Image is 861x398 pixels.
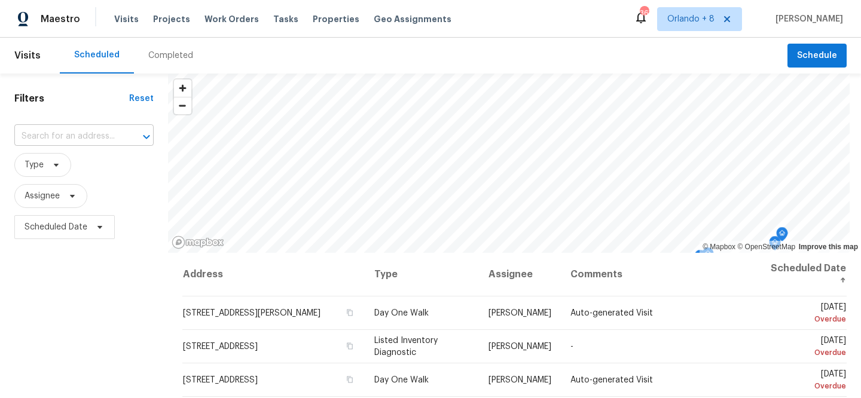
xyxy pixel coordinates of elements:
div: Map marker [776,227,788,246]
button: Copy Address [344,307,355,318]
span: [PERSON_NAME] [488,342,551,351]
button: Copy Address [344,374,355,385]
span: Work Orders [204,13,259,25]
div: Map marker [694,250,706,268]
div: 367 [640,7,648,19]
span: Tasks [273,15,298,23]
span: Listed Inventory Diagnostic [374,336,438,357]
span: Projects [153,13,190,25]
span: Orlando + 8 [667,13,715,25]
span: Visits [14,42,41,69]
a: Mapbox [703,243,735,251]
canvas: Map [168,74,850,253]
a: OpenStreetMap [737,243,795,251]
span: [DATE] [770,370,846,392]
span: [DATE] [770,303,846,325]
div: Overdue [770,347,846,359]
span: Day One Walk [374,376,429,384]
div: Reset [129,93,154,105]
span: [DATE] [770,336,846,359]
a: Mapbox homepage [172,235,224,249]
span: [PERSON_NAME] [488,376,551,384]
button: Zoom in [174,79,191,97]
button: Copy Address [344,341,355,351]
span: Type [25,159,44,171]
div: Overdue [770,380,846,392]
span: Assignee [25,190,60,202]
input: Search for an address... [14,127,120,146]
span: [PERSON_NAME] [488,309,551,317]
span: Maestro [41,13,80,25]
span: [STREET_ADDRESS] [183,342,258,351]
th: Assignee [479,253,561,296]
span: Day One Walk [374,309,429,317]
span: Auto-generated Visit [570,309,653,317]
span: - [570,342,573,351]
button: Zoom out [174,97,191,114]
div: Map marker [769,236,781,255]
a: Improve this map [799,243,858,251]
button: Open [138,128,155,145]
button: Schedule [787,44,847,68]
th: Scheduled Date ↑ [760,253,847,296]
span: Schedule [797,48,837,63]
div: Completed [148,50,193,62]
th: Address [182,253,365,296]
span: Auto-generated Visit [570,376,653,384]
div: Scheduled [74,49,120,61]
div: Overdue [770,313,846,325]
span: Properties [313,13,359,25]
span: [STREET_ADDRESS] [183,376,258,384]
th: Type [365,253,479,296]
span: Scheduled Date [25,221,87,233]
span: [STREET_ADDRESS][PERSON_NAME] [183,309,320,317]
h1: Filters [14,93,129,105]
span: Geo Assignments [374,13,451,25]
span: Visits [114,13,139,25]
span: [PERSON_NAME] [771,13,843,25]
th: Comments [561,253,760,296]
